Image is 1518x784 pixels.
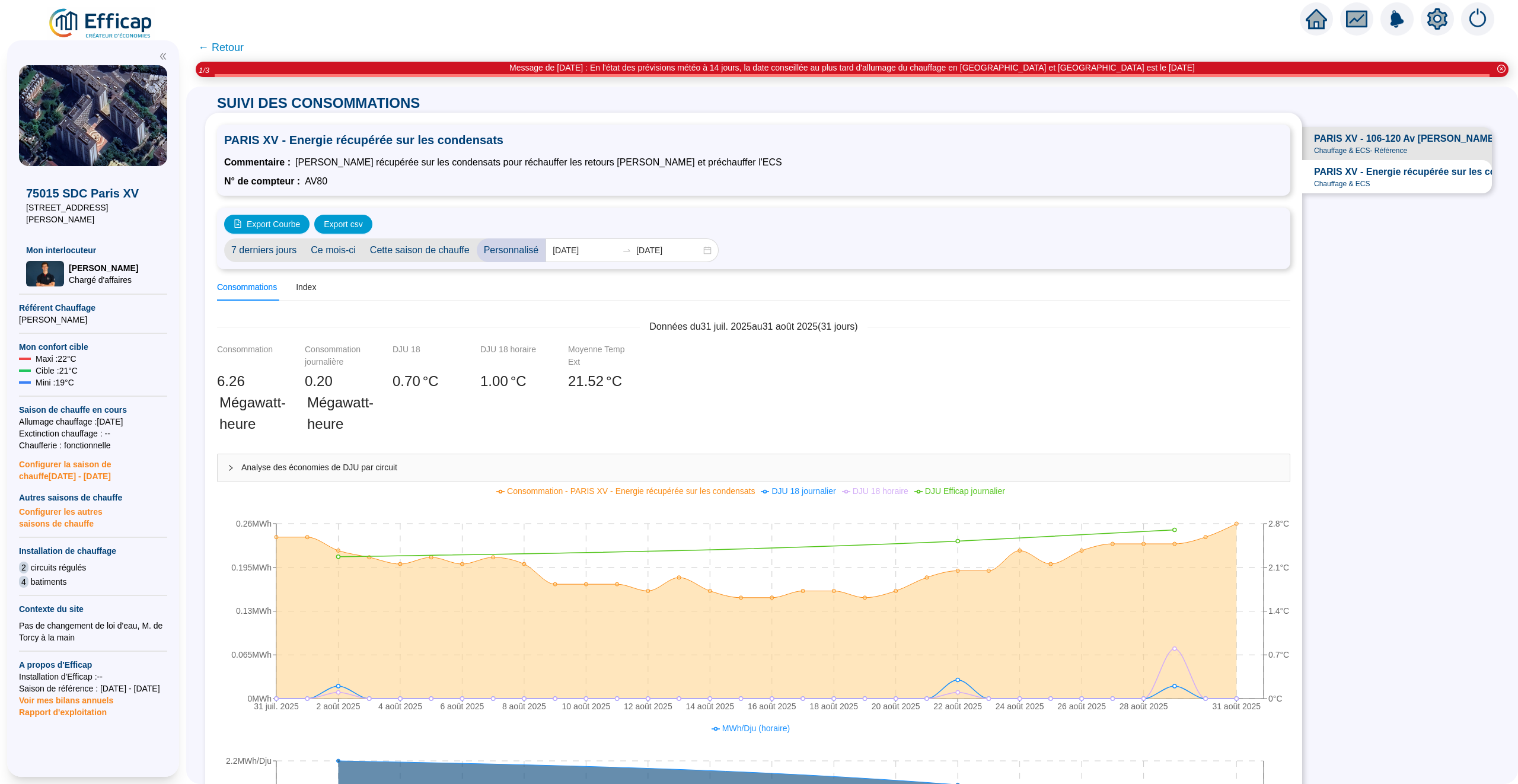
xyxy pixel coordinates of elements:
[19,576,28,588] span: 4
[19,503,167,530] span: Configurer les autres saisons de chauffe
[636,244,701,257] input: Date de fin
[19,302,167,314] span: Référent Chauffage
[296,281,316,294] div: Index
[236,519,272,528] tspan: 0.26MWh
[568,343,627,368] div: Moyenne Temp Ext
[771,486,835,496] span: DJU 18 journalier
[685,702,734,711] tspan: 14 août 2025
[1212,702,1261,711] tspan: 31 août 2025
[722,724,790,733] span: MWh/Dju (horaire)
[199,66,209,75] i: 1 / 3
[1268,563,1289,572] tspan: 2.1°C
[584,373,604,389] span: .52
[1427,8,1448,30] span: setting
[26,202,160,225] span: [STREET_ADDRESS][PERSON_NAME]
[224,155,291,170] span: Commentaire :
[480,343,540,368] div: DJU 18 horaire
[440,702,484,711] tspan: 6 août 2025
[507,486,755,496] span: Consommation - PARIS XV - Energie récupérée sur les condensats
[26,185,160,202] span: 75015 SDC Paris XV
[304,238,363,262] span: Ce mois-ci
[218,454,1290,482] div: Analyse des économies de DJU par circuit
[502,702,546,711] tspan: 8 août 2025
[159,52,167,60] span: double-left
[1314,179,1370,189] span: Chauffage & ECS
[640,320,867,334] span: Données du 31 juil. 2025 au 31 août 2025 ( 31 jours)
[19,439,167,451] span: Chaufferie : fonctionnelle
[307,392,374,435] span: Mégawatt-heure
[1057,702,1106,711] tspan: 26 août 2025
[248,694,272,703] tspan: 0MWh
[19,416,167,428] span: Allumage chauffage : [DATE]
[19,706,167,718] span: Rapport d'exploitation
[247,218,300,231] span: Export Courbe
[423,371,439,392] span: °C
[393,373,400,389] span: 0
[1497,65,1506,73] span: close-circle
[1268,606,1289,616] tspan: 1.4°C
[19,603,167,615] span: Contexte du site
[400,373,420,389] span: .70
[231,563,272,572] tspan: 0.195MWh
[312,373,332,389] span: .20
[19,341,167,353] span: Mon confort cible
[305,343,364,368] div: Consommation journalière
[19,620,167,643] div: Pas de changement de loi d'eau, M. de Torcy à la main
[217,343,276,368] div: Consommation
[225,373,244,389] span: .26
[47,7,155,40] img: efficap energie logo
[19,659,167,671] span: A propos d'Efficap
[1461,2,1494,36] img: alerts
[1268,519,1289,528] tspan: 2.8°C
[562,702,610,711] tspan: 10 août 2025
[622,246,632,255] span: to
[36,377,74,388] span: Mini : 19 °C
[1314,146,1407,155] span: Chauffage & ECS - Référence
[393,343,452,368] div: DJU 18
[224,215,310,234] button: Export Courbe
[480,373,488,389] span: 1
[19,314,167,326] span: [PERSON_NAME]
[553,244,617,257] input: Date de début
[254,702,299,711] tspan: 31 juil. 2025
[19,689,113,705] span: Voir mes bilans annuels
[226,756,272,766] tspan: 2.2MWh/Dju
[933,702,982,711] tspan: 22 août 2025
[224,238,304,262] span: 7 derniers jours
[19,404,167,416] span: Saison de chauffe en cours
[36,353,76,365] span: Maxi : 22 °C
[305,174,327,189] span: AV80
[19,428,167,439] span: Exctinction chauffage : --
[606,371,622,392] span: °C
[622,246,632,255] span: swap-right
[19,492,167,503] span: Autres saisons de chauffe
[314,215,372,234] button: Export csv
[198,39,244,56] span: ← Retour
[488,373,508,389] span: .00
[19,545,167,557] span: Installation de chauffage
[378,702,422,711] tspan: 4 août 2025
[1268,694,1283,703] tspan: 0°C
[69,274,138,286] span: Chargé d'affaires
[227,464,234,471] span: collapsed
[31,576,67,588] span: batiments
[241,461,1280,474] span: Analyse des économies de DJU par circuit
[217,281,277,294] div: Consommations
[224,132,1283,148] span: PARIS XV - Energie récupérée sur les condensats
[231,650,272,659] tspan: 0.065MWh
[511,371,527,392] span: °C
[568,373,584,389] span: 21
[809,702,858,711] tspan: 18 août 2025
[925,486,1005,496] span: DJU Efficap journalier
[316,702,360,711] tspan: 2 août 2025
[748,702,796,711] tspan: 16 août 2025
[26,244,160,256] span: Mon interlocuteur
[996,702,1044,711] tspan: 24 août 2025
[1346,8,1367,30] span: fund
[31,562,86,573] span: circuits régulés
[477,238,546,262] span: Personnalisé
[19,451,167,482] span: Configurer la saison de chauffe [DATE] - [DATE]
[19,562,28,573] span: 2
[236,606,272,616] tspan: 0.13MWh
[1120,702,1168,711] tspan: 28 août 2025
